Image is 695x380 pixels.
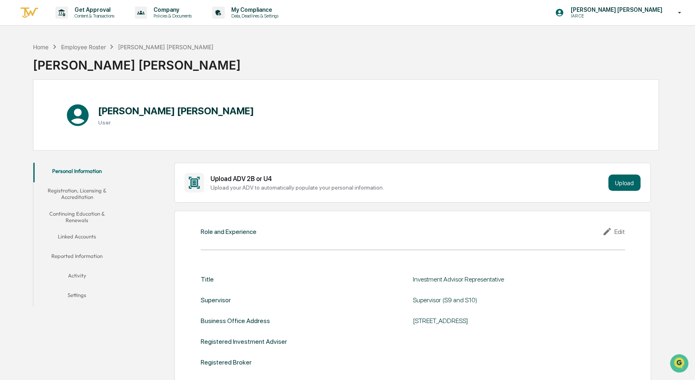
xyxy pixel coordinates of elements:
[56,74,104,89] a: 🗄️Attestations
[61,44,105,50] div: Employee Roster
[413,275,616,283] div: Investment Advisor Representative
[98,119,254,126] h3: User
[81,113,99,119] span: Pylon
[225,7,283,13] p: My Compliance
[68,7,118,13] p: Get Approval
[33,228,121,248] button: Linked Accounts
[564,7,666,13] p: [PERSON_NAME] [PERSON_NAME]
[201,338,287,345] div: Registered Investment Adviser
[564,13,644,19] p: IAR CE
[201,228,257,236] div: Role and Experience
[147,7,196,13] p: Company
[8,37,23,52] img: 1746055101610-c473b297-6a78-478c-a979-82029cc54cd1
[68,13,118,19] p: Content & Transactions
[57,113,99,119] a: Powered byPylon
[201,275,214,283] div: Title
[210,175,605,183] div: Upload ADV 2B or U4
[33,51,241,72] div: [PERSON_NAME] [PERSON_NAME]
[33,205,121,229] button: Continuing Education & Renewals
[138,40,148,50] button: Start new chat
[669,353,691,375] iframe: Open customer support
[59,79,66,85] div: 🗄️
[33,287,121,306] button: Settings
[413,317,616,325] div: [STREET_ADDRESS]
[413,296,616,304] div: Supervisor (S9 and S10)
[602,227,625,236] div: Edit
[201,317,270,325] div: Business Office Address
[225,13,283,19] p: Data, Deadlines & Settings
[210,184,605,191] div: Upload your ADV to automatically populate your personal information.
[118,44,213,50] div: [PERSON_NAME] [PERSON_NAME]
[33,44,48,50] div: Home
[28,37,134,46] div: Start new chat
[33,248,121,267] button: Reported Information
[201,358,252,366] div: Registered Broker
[20,6,39,20] img: logo
[67,78,101,86] span: Attestations
[8,94,15,100] div: 🔎
[33,163,121,182] button: Personal Information
[147,13,196,19] p: Policies & Documents
[8,79,15,85] div: 🖐️
[28,46,103,52] div: We're available if you need us!
[33,182,121,205] button: Registration, Licensing & Accreditation
[608,175,640,191] button: Upload
[98,105,254,117] h1: [PERSON_NAME] [PERSON_NAME]
[33,267,121,287] button: Activity
[201,296,231,304] div: Supervisor
[16,78,53,86] span: Preclearance
[5,90,55,105] a: 🔎Data Lookup
[5,74,56,89] a: 🖐️Preclearance
[16,93,51,101] span: Data Lookup
[33,163,121,306] div: secondary tabs example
